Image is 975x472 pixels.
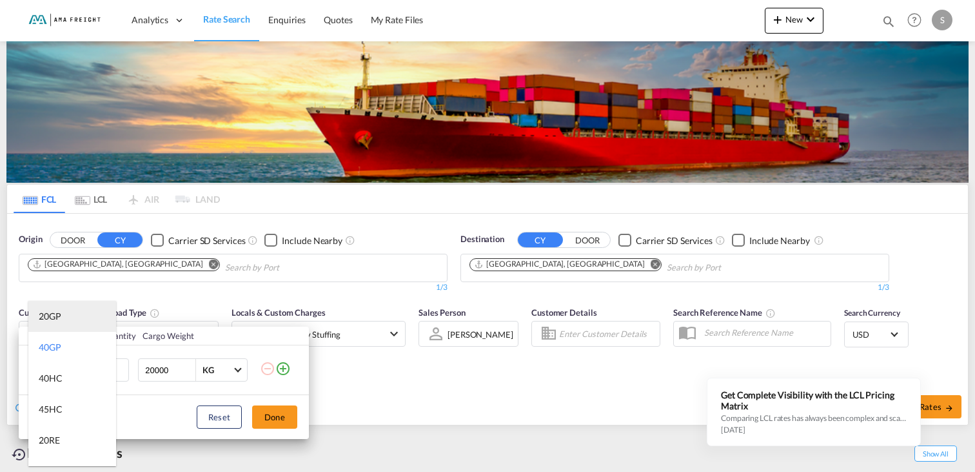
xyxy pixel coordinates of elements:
[39,372,63,385] div: 40HC
[39,434,60,447] div: 20RE
[39,403,63,416] div: 45HC
[39,310,61,323] div: 20GP
[39,341,61,354] div: 40GP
